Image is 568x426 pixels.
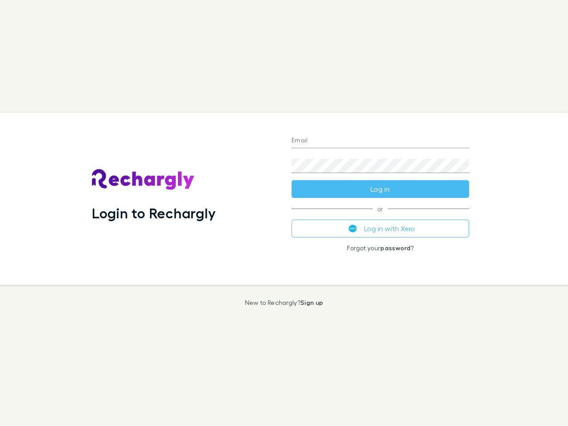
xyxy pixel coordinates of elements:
button: Log in with Xero [292,220,469,237]
a: password [380,244,410,252]
span: or [292,209,469,209]
p: New to Rechargly? [245,299,323,306]
img: Xero's logo [349,225,357,233]
p: Forgot your ? [292,245,469,252]
button: Log in [292,180,469,198]
h1: Login to Rechargly [92,205,216,221]
img: Rechargly's Logo [92,169,195,190]
a: Sign up [300,299,323,306]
